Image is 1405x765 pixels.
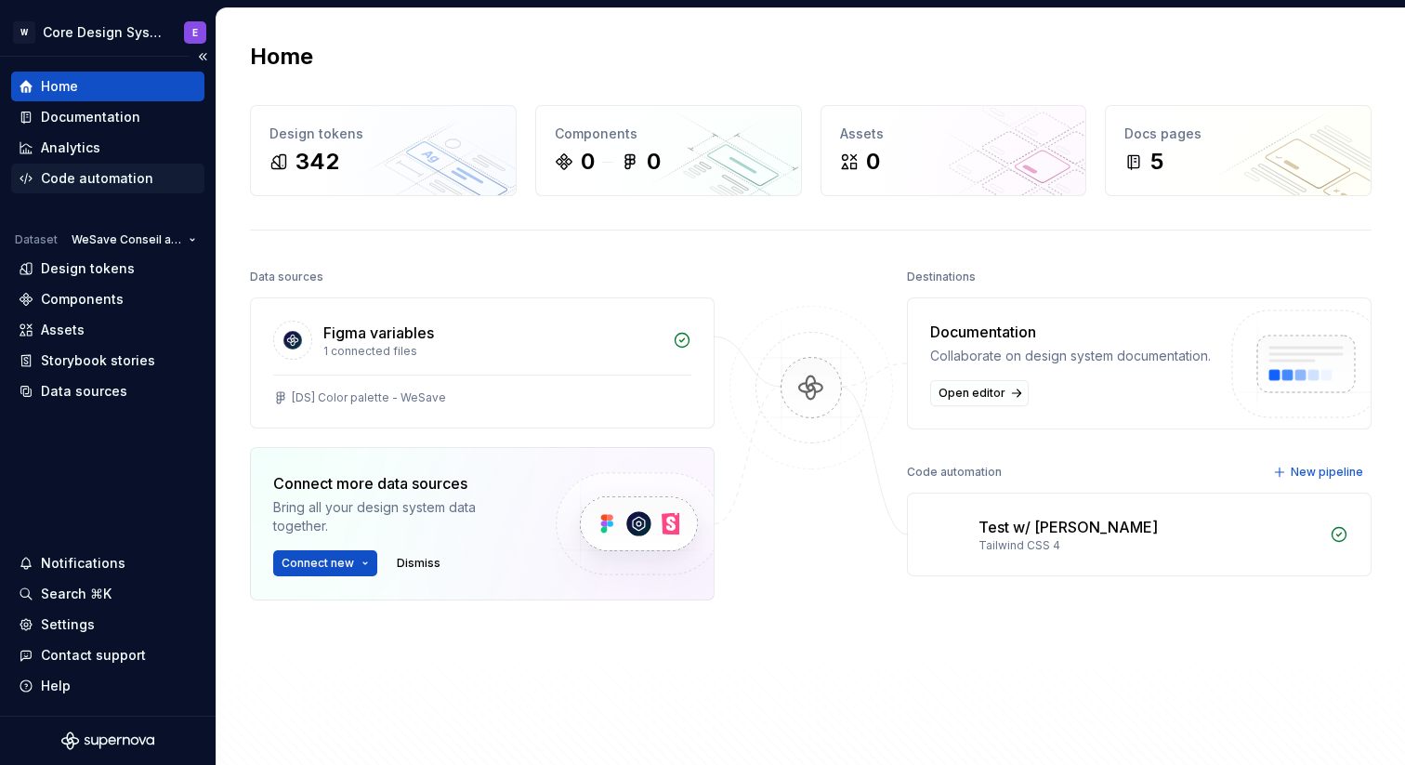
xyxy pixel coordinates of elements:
div: Test w/ [PERSON_NAME] [978,516,1158,538]
div: Assets [41,321,85,339]
button: WeSave Conseil aaa [63,227,204,253]
span: WeSave Conseil aaa [72,232,181,247]
div: Destinations [907,264,976,290]
a: Components [11,284,204,314]
div: Components [41,290,124,309]
div: Documentation [41,108,140,126]
a: Open editor [930,380,1029,406]
svg: Supernova Logo [61,732,154,750]
div: Design tokens [269,125,497,143]
a: Documentation [11,102,204,132]
div: [DS] Color palette - WeSave [292,390,446,405]
div: Core Design System [43,23,162,42]
div: Contact support [41,646,146,665]
span: Open editor [939,386,1005,401]
button: WCore Design SystemE [4,12,212,52]
a: Components00 [535,105,802,196]
div: Collaborate on design system documentation. [930,347,1211,365]
div: Connect more data sources [273,472,524,495]
a: Assets0 [821,105,1087,196]
div: Search ⌘K [41,585,112,603]
a: Figma variables1 connected files[DS] Color palette - WeSave [250,297,715,429]
div: Components [555,125,782,143]
div: E [192,25,198,40]
div: Tailwind CSS 4 [978,538,1319,553]
span: Dismiss [397,556,440,571]
div: 0 [581,147,595,177]
span: Connect new [282,556,354,571]
a: Design tokens342 [250,105,517,196]
div: Docs pages [1124,125,1352,143]
div: W [13,21,35,44]
div: Documentation [930,321,1211,343]
div: 1 connected files [323,344,662,359]
div: 5 [1150,147,1163,177]
div: Settings [41,615,95,634]
div: Figma variables [323,322,434,344]
div: Analytics [41,138,100,157]
button: Collapse sidebar [190,44,216,70]
div: Data sources [250,264,323,290]
h2: Home [250,42,313,72]
button: Contact support [11,640,204,670]
a: Home [11,72,204,101]
div: Assets [840,125,1068,143]
div: 0 [647,147,661,177]
button: Dismiss [388,550,449,576]
a: Code automation [11,164,204,193]
div: Help [41,677,71,695]
button: Help [11,671,204,701]
a: Settings [11,610,204,640]
div: Bring all your design system data together. [273,498,524,535]
a: Analytics [11,133,204,163]
button: Connect new [273,550,377,576]
div: Design tokens [41,259,135,278]
div: Dataset [15,232,58,247]
a: Data sources [11,376,204,406]
button: Notifications [11,548,204,578]
div: Data sources [41,382,127,401]
div: 0 [866,147,880,177]
div: Notifications [41,554,125,573]
div: Code automation [41,169,153,188]
a: Assets [11,315,204,345]
button: New pipeline [1267,459,1372,485]
button: Search ⌘K [11,579,204,609]
a: Design tokens [11,254,204,284]
a: Docs pages5 [1105,105,1372,196]
a: Storybook stories [11,346,204,376]
div: 342 [295,147,339,177]
div: Code automation [907,459,1002,485]
div: Home [41,77,78,96]
div: Storybook stories [41,351,155,370]
span: New pipeline [1291,465,1363,480]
